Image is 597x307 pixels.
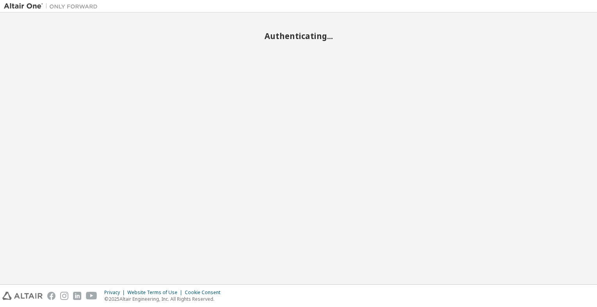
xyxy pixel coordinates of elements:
img: youtube.svg [86,292,97,300]
h2: Authenticating... [4,31,593,41]
div: Cookie Consent [185,289,225,296]
div: Website Terms of Use [127,289,185,296]
img: linkedin.svg [73,292,81,300]
img: instagram.svg [60,292,68,300]
img: altair_logo.svg [2,292,43,300]
p: © 2025 Altair Engineering, Inc. All Rights Reserved. [104,296,225,302]
img: facebook.svg [47,292,55,300]
img: Altair One [4,2,102,10]
div: Privacy [104,289,127,296]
